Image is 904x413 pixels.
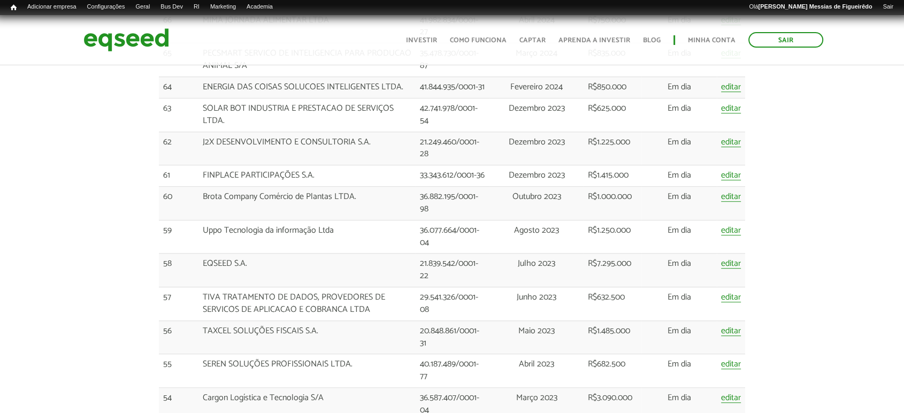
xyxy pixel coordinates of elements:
[584,132,641,165] td: R$1.225.000
[584,287,641,321] td: R$632.500
[518,324,555,338] span: Maio 2023
[22,3,82,11] a: Adicionar empresa
[584,77,641,98] td: R$850.000
[584,254,641,287] td: R$7.295.000
[416,287,489,321] td: 29.541.326/0001-08
[198,287,416,321] td: TIVA TRATAMENTO DE DADOS, PROVEDORES DE SERVICOS DE APLICACAO E COBRANCA LTDA
[519,37,546,44] a: Captar
[721,104,741,113] a: editar
[721,293,741,302] a: editar
[641,187,717,220] td: Em dia
[416,165,489,187] td: 33.343.612/0001-36
[744,3,877,11] a: Olá[PERSON_NAME] Messias de Figueirêdo
[198,354,416,388] td: SEREN SOLUÇÕES PROFISSIONAIS LTDA.
[82,3,131,11] a: Configurações
[188,3,205,11] a: RI
[514,223,559,238] span: Agosto 2023
[416,354,489,388] td: 40.187.489/0001-77
[721,360,741,369] a: editar
[641,287,717,321] td: Em dia
[721,83,741,92] a: editar
[721,171,741,180] a: editar
[198,98,416,132] td: SOLAR BOT INDUSTRIA E PRESTACAO DE SERVIÇOS LTDA.
[198,254,416,287] td: EQSEED S.A.
[198,132,416,165] td: J2X DESENVOLVIMENTO E CONSULTORIA S.A.
[416,77,489,98] td: 41.844.935/0001-31
[641,320,717,354] td: Em dia
[416,254,489,287] td: 21.839.542/0001-22
[198,320,416,354] td: TAXCEL SOLUÇÕES FISCAIS S.A.
[159,320,198,354] td: 56
[416,220,489,254] td: 36.077.664/0001-04
[584,220,641,254] td: R$1.250.000
[159,287,198,321] td: 57
[877,3,899,11] a: Sair
[416,132,489,165] td: 21.249.460/0001-28
[198,77,416,98] td: ENERGIA DAS COISAS SOLUCOES INTELIGENTES LTDA.
[130,3,155,11] a: Geral
[198,220,416,254] td: Uppo Tecnologia da informação Ltda
[509,101,565,116] span: Dezembro 2023
[198,187,416,220] td: Brota Company Comércio de Plantas LTDA.
[641,254,717,287] td: Em dia
[241,3,278,11] a: Academia
[518,256,555,271] span: Julho 2023
[159,220,198,254] td: 59
[159,187,198,220] td: 60
[584,98,641,132] td: R$625.000
[510,80,563,94] span: Fevereiro 2024
[584,354,641,388] td: R$682.500
[83,26,169,54] img: EqSeed
[519,357,554,371] span: Abril 2023
[11,4,17,11] span: Início
[641,98,717,132] td: Em dia
[159,98,198,132] td: 63
[416,320,489,354] td: 20.848.861/0001-31
[416,98,489,132] td: 42.741.978/0001-54
[509,168,565,182] span: Dezembro 2023
[159,77,198,98] td: 64
[721,394,741,403] a: editar
[406,37,437,44] a: Investir
[758,3,872,10] strong: [PERSON_NAME] Messias de Figueirêdo
[159,165,198,187] td: 61
[641,220,717,254] td: Em dia
[155,3,188,11] a: Bus Dev
[198,165,416,187] td: FINPLACE PARTICIPAÇÕES S.A.
[688,37,736,44] a: Minha conta
[641,354,717,388] td: Em dia
[516,391,557,405] span: Março 2023
[641,132,717,165] td: Em dia
[205,3,241,11] a: Marketing
[721,259,741,269] a: editar
[721,327,741,336] a: editar
[450,37,507,44] a: Como funciona
[416,187,489,220] td: 36.882.195/0001-98
[641,165,717,187] td: Em dia
[641,77,717,98] td: Em dia
[721,226,741,235] a: editar
[5,3,22,13] a: Início
[159,254,198,287] td: 58
[721,138,741,147] a: editar
[721,193,741,202] a: editar
[584,320,641,354] td: R$1.485.000
[512,189,561,204] span: Outubro 2023
[159,354,198,388] td: 55
[509,135,565,149] span: Dezembro 2023
[517,290,556,304] span: Junho 2023
[159,132,198,165] td: 62
[748,32,823,48] a: Sair
[584,165,641,187] td: R$1.415.000
[558,37,630,44] a: Aprenda a investir
[584,187,641,220] td: R$1.000.000
[643,37,661,44] a: Blog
